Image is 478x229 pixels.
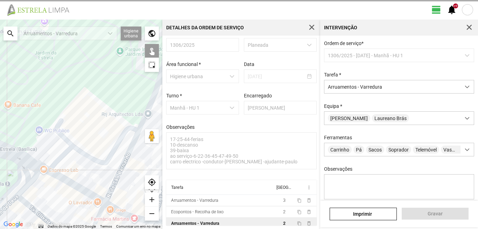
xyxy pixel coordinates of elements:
[283,198,286,203] span: 3
[330,208,396,220] a: Imprimir
[171,209,224,214] div: Ecopontos - Recolha de lixo
[297,221,303,226] button: content_copy
[145,175,159,189] div: my_location
[276,185,291,190] div: [GEOGRAPHIC_DATA]
[2,220,25,229] a: Abrir esta área no Google Maps (abre uma nova janela)
[324,135,352,140] label: Ferramentas
[297,198,302,203] span: content_copy
[306,209,312,215] span: delete_outline
[297,209,303,215] button: content_copy
[461,80,474,93] div: dropdown trigger
[328,114,370,122] span: [PERSON_NAME]
[324,103,342,109] label: Equipa *
[366,146,384,154] span: Sacos
[453,3,458,8] div: +9
[145,207,159,221] div: remove
[121,27,141,40] div: Higiene urbana
[372,114,409,122] span: Laureano Brás
[166,61,201,67] label: Área funcional *
[283,209,286,214] span: 2
[5,3,77,16] img: file
[324,25,357,30] div: Intervenção
[306,185,312,190] span: more_vert
[145,129,159,143] button: Arraste o Pegman para o mapa para abrir o Street View
[166,25,244,30] div: Detalhes da Ordem de Serviço
[413,146,439,154] span: Telemóvel
[100,224,112,228] a: Termos (abre num novo separador)
[145,44,159,58] div: touch_app
[3,27,17,40] div: search
[431,5,442,15] span: view_day
[297,210,302,214] span: content_copy
[324,40,364,46] span: Ordem de serviço
[145,193,159,207] div: add
[386,146,411,154] span: Soprador
[297,221,302,226] span: content_copy
[405,211,465,216] span: Gravar
[324,166,352,172] label: Observações
[145,58,159,72] div: highlight_alt
[324,72,341,77] label: Tarefa *
[244,61,254,67] label: Data
[145,27,159,40] div: public
[166,93,182,98] label: Turno *
[402,208,469,220] button: Gravar
[353,146,364,154] span: Pá
[48,224,96,228] span: Dados do mapa ©2025 Google
[306,198,312,203] span: delete_outline
[2,220,25,229] img: Google
[447,5,457,15] span: notifications
[283,221,286,226] span: 2
[244,93,272,98] label: Encarregado
[324,80,461,93] span: Arruamentos - Varredura
[166,124,195,130] label: Observações
[328,146,352,154] span: Carrinho
[297,198,303,203] button: content_copy
[171,198,218,203] div: Arruamentos - Varredura
[306,221,312,226] span: delete_outline
[441,146,467,154] span: Vassoura
[171,221,219,226] div: Arruamentos - Varredura
[116,224,160,228] a: Comunicar um erro no mapa
[171,185,183,190] div: Tarefa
